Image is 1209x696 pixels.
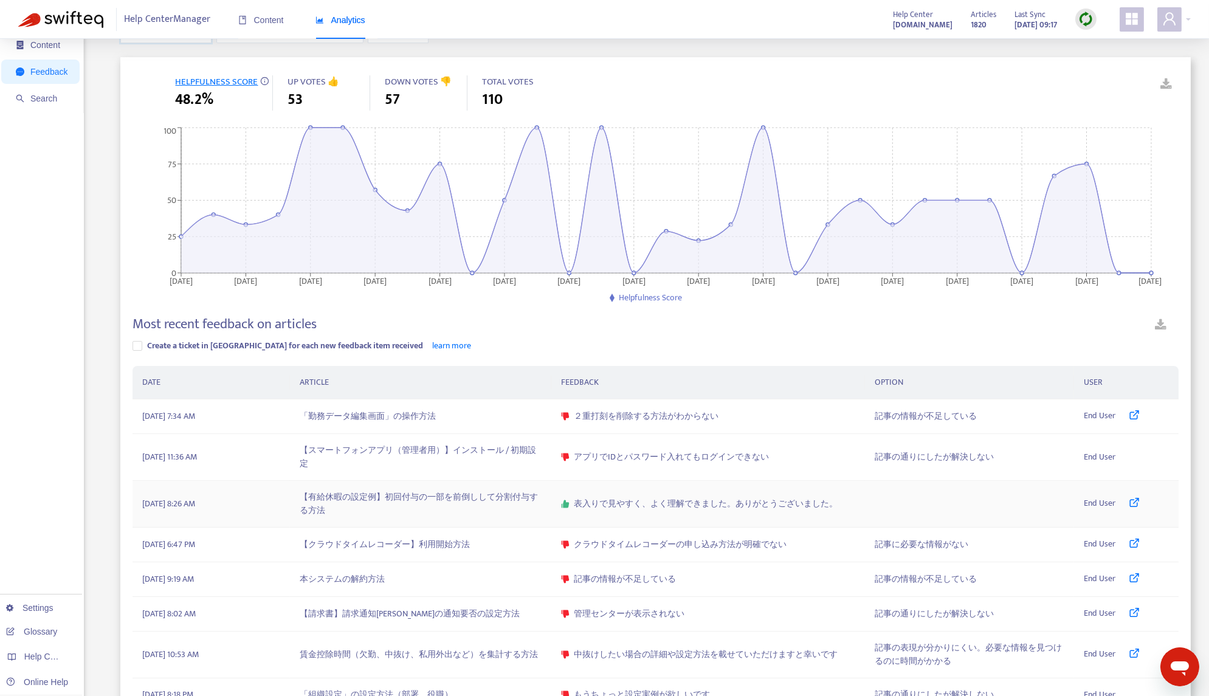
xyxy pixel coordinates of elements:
[561,500,570,508] span: like
[574,648,838,661] span: 中抜けしたい場合の詳細や設定方法を載せていただけますと幸いです
[16,41,24,49] span: container
[875,538,968,551] span: 記事に必要な情報がない
[175,89,213,111] span: 48.2%
[290,597,551,632] td: 【請求書】請求通知[PERSON_NAME]の通知要否の設定方法
[875,410,977,423] span: 記事の情報が不足している
[30,40,60,50] span: Content
[238,15,284,25] span: Content
[18,11,103,28] img: Swifteq
[574,538,787,551] span: クラウドタイムレコーダーの申し込み方法が明確でない
[168,157,176,171] tspan: 75
[290,632,551,678] td: 賃金控除時間（欠勤、中抜け、私用外出など）を集計する方法
[299,274,322,288] tspan: [DATE]
[561,610,570,618] span: dislike
[558,274,581,288] tspan: [DATE]
[561,453,570,461] span: dislike
[24,652,74,661] span: Help Centers
[875,450,994,464] span: 記事の通りにしたが解決しない
[364,274,387,288] tspan: [DATE]
[30,94,57,103] span: Search
[147,339,423,353] span: Create a ticket in [GEOGRAPHIC_DATA] for each new feedback item received
[574,573,676,586] span: 記事の情報が不足している
[1138,274,1162,288] tspan: [DATE]
[1014,18,1057,32] strong: [DATE] 09:17
[1075,274,1098,288] tspan: [DATE]
[16,67,24,76] span: message
[290,366,551,399] th: ARTICLE
[574,450,769,464] span: アプリでIDとパスワード入れてもログインできない
[482,74,534,89] span: TOTAL VOTES
[619,291,682,305] span: Helpfulness Score
[561,412,570,421] span: dislike
[6,677,68,687] a: Online Help
[133,366,289,399] th: DATE
[385,89,400,111] span: 57
[30,67,67,77] span: Feedback
[142,648,199,661] span: [DATE] 10:53 AM
[1014,8,1045,21] span: Last Sync
[1084,537,1115,552] span: End User
[971,18,987,32] strong: 1820
[1084,572,1115,587] span: End User
[687,274,711,288] tspan: [DATE]
[1084,450,1115,464] span: End User
[142,410,195,423] span: [DATE] 7:34 AM
[561,650,570,659] span: dislike
[561,540,570,549] span: dislike
[164,124,176,138] tspan: 100
[875,573,977,586] span: 記事の情報が不足している
[946,274,969,288] tspan: [DATE]
[432,339,471,353] a: learn more
[171,266,176,280] tspan: 0
[574,607,684,621] span: 管理センターが表示されない
[16,94,24,103] span: search
[315,15,365,25] span: Analytics
[429,274,452,288] tspan: [DATE]
[385,74,452,89] span: DOWN VOTES 👎
[971,8,996,21] span: Articles
[142,450,197,464] span: [DATE] 11:36 AM
[290,528,551,562] td: 【クラウドタイムレコーダー】利用開始方法
[238,16,247,24] span: book
[1084,497,1115,511] span: End User
[1084,409,1115,424] span: End User
[816,274,839,288] tspan: [DATE]
[752,274,775,288] tspan: [DATE]
[551,366,865,399] th: FEEDBACK
[1125,12,1139,26] span: appstore
[142,497,195,511] span: [DATE] 8:26 AM
[875,641,1064,668] span: 記事の表現が分かりにくい。必要な情報を見つけるのに時間がかかる
[170,274,193,288] tspan: [DATE]
[875,607,994,621] span: 記事の通りにしたが解決しない
[449,26,491,41] span: + Add filter
[6,627,57,636] a: Glossary
[235,274,258,288] tspan: [DATE]
[290,481,551,528] td: 【有給休暇の設定例】初回付与の一部を前倒しして分割付与する方法
[288,74,339,89] span: UP VOTES 👍
[482,89,503,111] span: 110
[493,274,516,288] tspan: [DATE]
[142,573,194,586] span: [DATE] 9:19 AM
[288,89,303,111] span: 53
[1078,12,1094,27] img: sync.dc5367851b00ba804db3.png
[1084,607,1115,621] span: End User
[1160,647,1199,686] iframe: メッセージングウィンドウを開くボタン
[133,316,317,332] h4: Most recent feedback on articles
[290,434,551,481] td: 【スマートフォンアプリ（管理者用）】インストール / 初期設定
[893,18,952,32] a: [DOMAIN_NAME]
[1162,12,1177,26] span: user
[574,497,838,511] span: 表入りで見やすく、よく理解できました。ありがとうございました。
[1011,274,1034,288] tspan: [DATE]
[290,399,551,434] td: 「勤務データ編集画面」の操作方法
[168,230,176,244] tspan: 25
[125,8,211,31] span: Help Center Manager
[142,538,195,551] span: [DATE] 6:47 PM
[893,8,933,21] span: Help Center
[175,74,258,89] span: HELPFULNESS SCORE
[1084,647,1115,662] span: End User
[574,410,718,423] span: ２重打刻を削除する方法がわからない
[290,562,551,597] td: 本システムの解約方法
[881,274,904,288] tspan: [DATE]
[561,575,570,584] span: dislike
[1074,366,1179,399] th: USER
